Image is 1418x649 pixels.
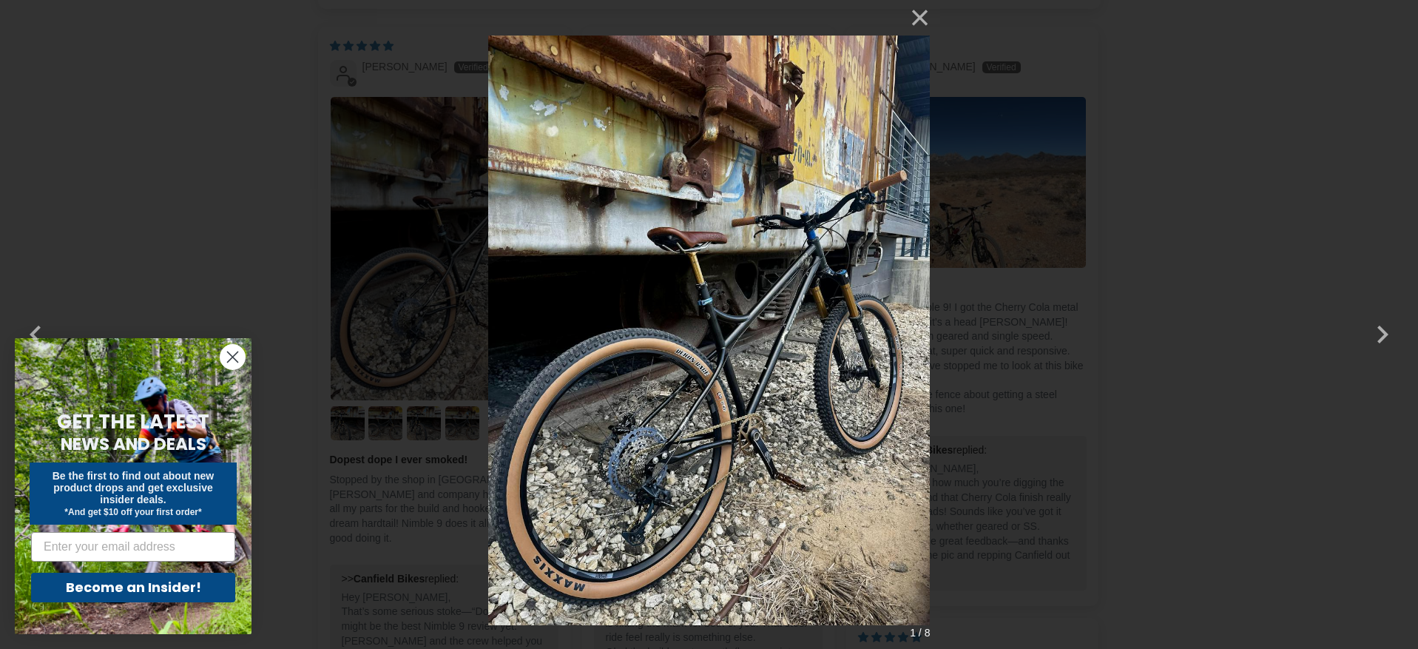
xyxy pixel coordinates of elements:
[31,573,235,602] button: Become an Insider!
[53,470,215,505] span: Be the first to find out about new product drops and get exclusive insider deals.
[57,408,209,435] span: GET THE LATEST
[220,344,246,370] button: Close dialog
[18,307,53,343] button: Previous (Left arrow key)
[1365,307,1400,343] button: Next (Right arrow key)
[910,622,930,643] span: 1 / 8
[61,432,206,456] span: NEWS AND DEALS
[64,507,201,517] span: *And get $10 off your first order*
[31,532,235,562] input: Enter your email address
